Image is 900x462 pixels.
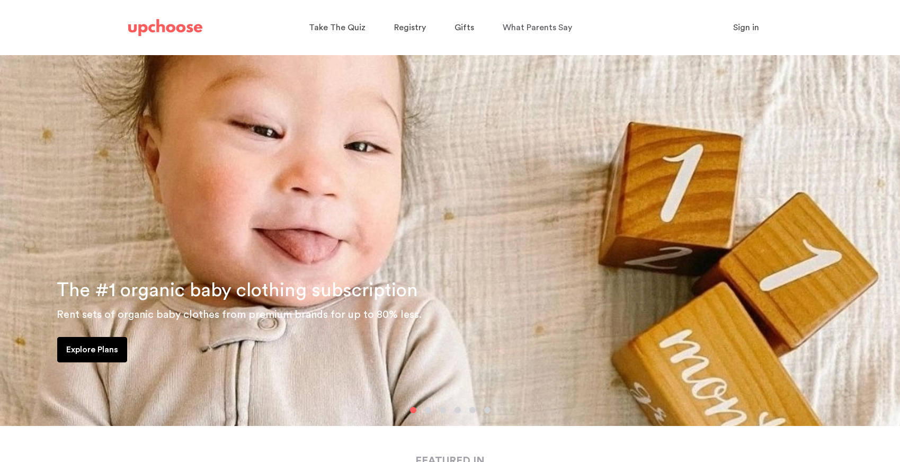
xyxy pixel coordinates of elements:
[394,17,429,38] a: Registry
[455,17,477,38] a: Gifts
[128,17,202,39] a: UpChoose
[66,343,118,356] p: Explore Plans
[128,19,202,36] img: UpChoose
[720,17,772,38] button: Sign in
[455,23,474,32] span: Gifts
[309,17,369,38] a: Take The Quiz
[57,281,418,300] span: The #1 organic baby clothing subscription
[503,17,575,38] a: What Parents Say
[309,23,366,32] span: Take The Quiz
[57,306,887,323] p: Rent sets of organic baby clothes from premium brands for up to 80% less.
[57,337,127,362] a: Explore Plans
[733,23,759,32] span: Sign in
[394,23,426,32] span: Registry
[503,23,572,32] span: What Parents Say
